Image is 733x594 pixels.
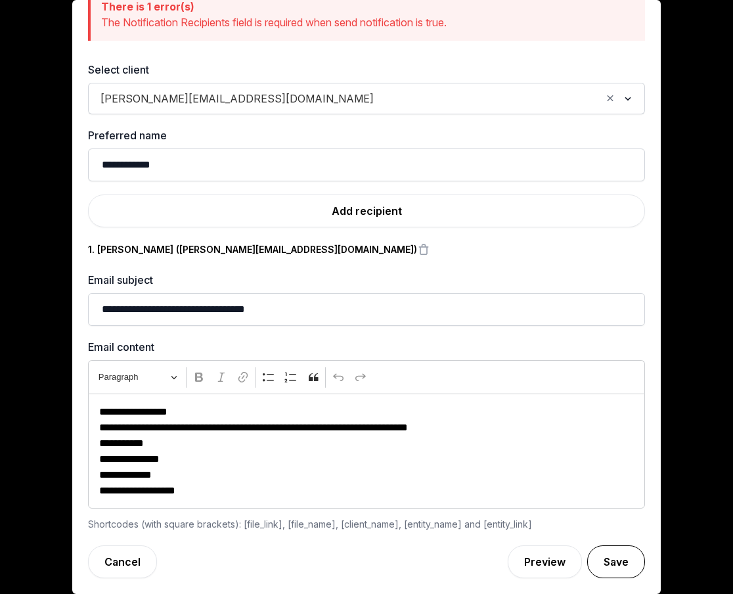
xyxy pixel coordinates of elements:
[95,87,638,110] div: Search for option
[88,62,645,78] label: Select client
[88,516,645,532] div: Shortcodes (with square brackets): [file_link], [file_name], [client_name], [entity_name] and [en...
[380,89,601,108] input: Search for option
[88,272,645,288] label: Email subject
[93,367,183,388] button: Heading
[604,89,616,108] button: Clear Selected
[97,89,377,108] span: [PERSON_NAME][EMAIL_ADDRESS][DOMAIN_NAME]
[99,369,167,385] span: Paragraph
[88,194,645,227] a: Add recipient
[88,545,157,578] a: Cancel
[88,127,645,143] label: Preferred name
[88,243,417,256] div: 1. [PERSON_NAME] ([PERSON_NAME][EMAIL_ADDRESS][DOMAIN_NAME])
[88,339,645,355] label: Email content
[508,545,582,578] a: Preview
[587,545,645,578] button: Save
[88,394,645,509] div: Editor editing area: main
[101,16,447,29] span: The Notification Recipients field is required when send notification is true.
[88,360,645,394] div: Editor toolbar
